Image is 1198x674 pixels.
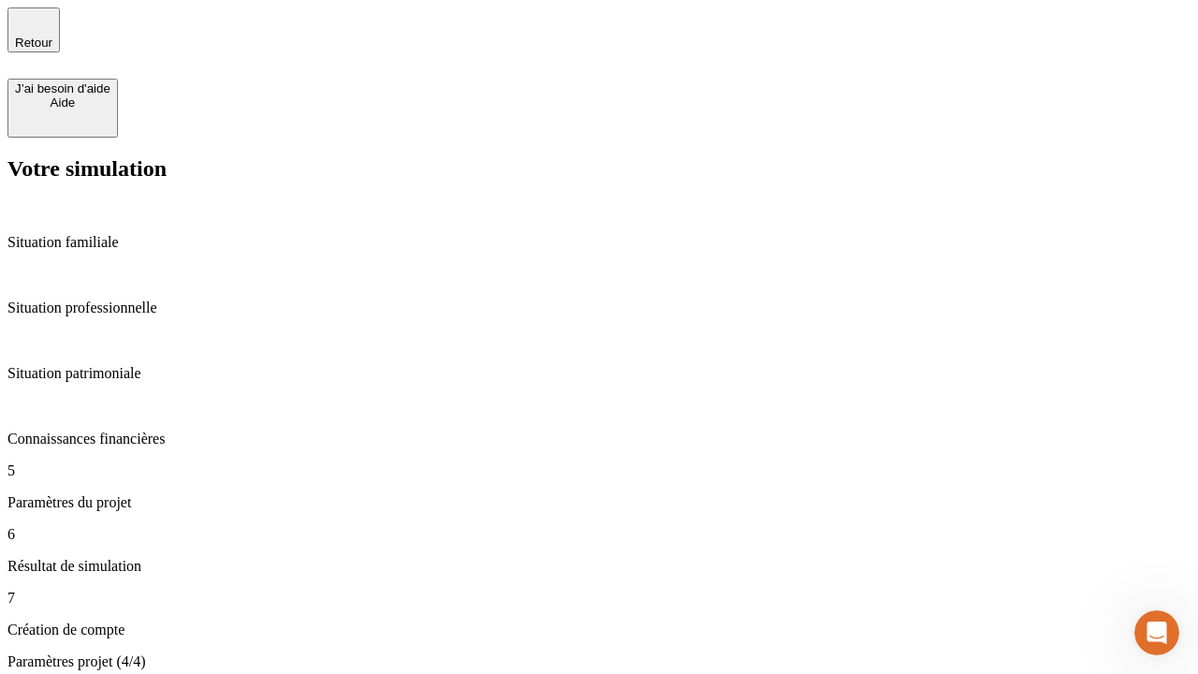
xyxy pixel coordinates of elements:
p: 7 [7,590,1191,607]
h2: Votre simulation [7,156,1191,182]
div: J’ai besoin d'aide [15,81,110,95]
div: Aide [15,95,110,110]
p: Résultat de simulation [7,558,1191,575]
button: J’ai besoin d'aideAide [7,79,118,138]
p: Situation professionnelle [7,300,1191,316]
p: Situation patrimoniale [7,365,1191,382]
p: Création de compte [7,622,1191,638]
iframe: Intercom live chat [1134,610,1179,655]
p: Connaissances financières [7,431,1191,447]
button: Retour [7,7,60,52]
p: Paramètres projet (4/4) [7,653,1191,670]
span: Retour [15,36,52,50]
p: Paramètres du projet [7,494,1191,511]
p: Situation familiale [7,234,1191,251]
p: 6 [7,526,1191,543]
p: 5 [7,462,1191,479]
